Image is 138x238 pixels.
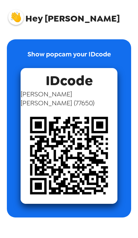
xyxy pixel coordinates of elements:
img: profile pic [8,10,24,25]
img: qr code [21,107,117,204]
span: IDcode [46,68,93,90]
span: [PERSON_NAME] [PERSON_NAME] ( 77650 ) [21,90,117,107]
p: Show popcam your IDcode [27,50,111,68]
span: Hey [25,12,43,25]
span: [PERSON_NAME] [8,6,120,23]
